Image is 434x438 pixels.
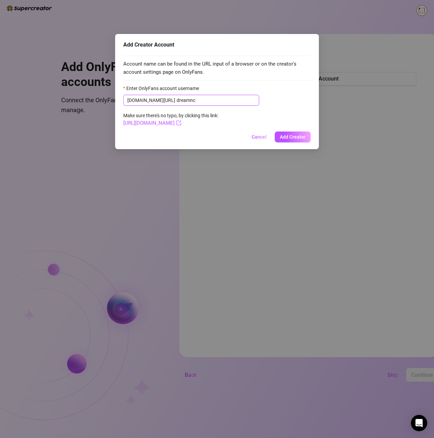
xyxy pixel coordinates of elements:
span: Account name can be found in the URL input of a browser or on the creator's account settings page... [123,60,311,76]
span: export [176,120,181,125]
button: Cancel [246,132,272,142]
span: Make sure there's no typo, by clicking this link: [123,113,218,126]
input: Enter OnlyFans account username [177,97,255,104]
div: Add Creator Account [123,41,311,49]
div: Open Intercom Messenger [411,415,427,431]
span: Cancel [252,134,267,140]
button: Add Creator [275,132,311,142]
a: [URL][DOMAIN_NAME]export [123,120,181,126]
label: Enter OnlyFans account username [123,85,203,92]
span: [DOMAIN_NAME][URL] [127,97,175,104]
span: Add Creator [280,134,306,140]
